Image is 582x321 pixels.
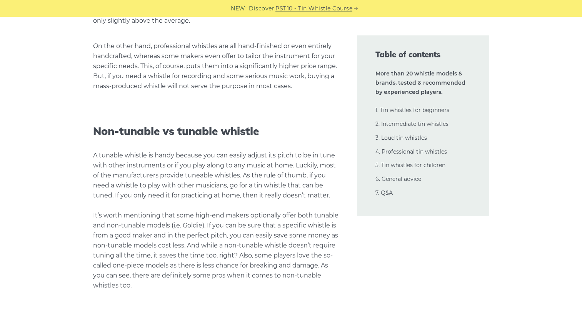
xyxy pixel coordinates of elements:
[375,107,449,114] a: 1. Tin whistles for beginners
[375,49,471,60] span: Table of contents
[375,70,465,95] strong: More than 20 whistle models & brands, tested & recommended by experienced players.
[375,120,449,127] a: 2. Intermediate tin whistles
[375,134,427,141] a: 3. Loud tin whistles
[93,41,339,91] p: On the other hand, professional whistles are all hand-finished or even entirely handcrafted, wher...
[249,4,274,13] span: Discover
[375,189,393,196] a: 7. Q&A
[93,125,339,138] h3: Non-tunable vs tunable whistle
[375,162,445,169] a: 5. Tin whistles for children
[375,148,447,155] a: 4. Professional tin whistles
[275,4,352,13] a: PST10 - Tin Whistle Course
[375,176,421,182] a: 6. General advice
[231,4,247,13] span: NEW:
[93,150,339,291] p: A tunable whistle is handy because you can easily adjust its pitch to be in tune with other instr...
